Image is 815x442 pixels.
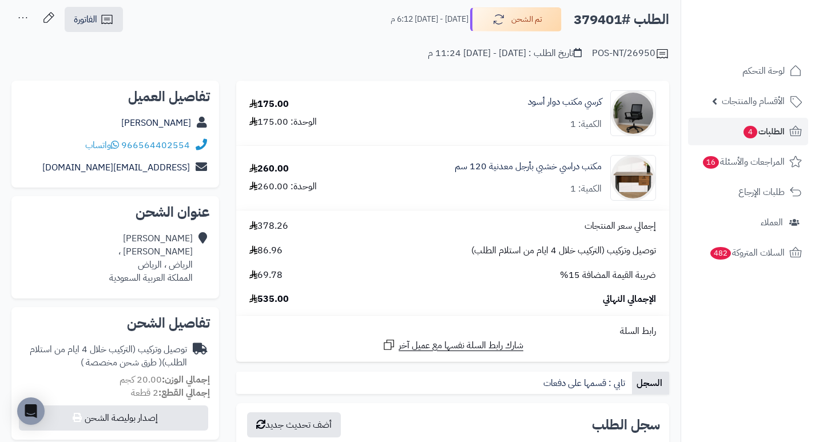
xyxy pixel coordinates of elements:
a: تابي : قسمها على دفعات [539,372,632,395]
div: 175.00 [249,98,289,111]
span: المراجعات والأسئلة [702,154,785,170]
h2: عنوان الشحن [21,205,210,219]
a: السلات المتروكة482 [688,239,808,266]
span: 69.78 [249,269,283,282]
small: 20.00 كجم [120,373,210,387]
span: شارك رابط السلة نفسها مع عميل آخر [399,339,523,352]
div: الوحدة: 175.00 [249,116,317,129]
a: 966564402554 [121,138,190,152]
div: تاريخ الطلب : [DATE] - [DATE] 11:24 م [428,47,582,60]
a: الطلبات4 [688,118,808,145]
span: 535.00 [249,293,289,306]
span: 16 [703,156,719,169]
button: تم الشحن [470,7,562,31]
img: 1757748551-1-90x90.jpg [611,155,655,201]
div: 260.00 [249,162,289,176]
h2: تفاصيل الشحن [21,316,210,330]
span: لوحة التحكم [742,63,785,79]
span: الفاتورة [74,13,97,26]
strong: إجمالي الوزن: [162,373,210,387]
span: الطلبات [742,124,785,140]
span: 4 [744,126,757,138]
div: رابط السلة [241,325,665,338]
small: [DATE] - [DATE] 6:12 م [391,14,468,25]
a: طلبات الإرجاع [688,178,808,206]
h2: تفاصيل العميل [21,90,210,103]
div: [PERSON_NAME] [PERSON_NAME] ، الرياض ، الرياض المملكة العربية السعودية [109,232,193,284]
a: الفاتورة [65,7,123,32]
div: الكمية: 1 [570,118,602,131]
a: العملاء [688,209,808,236]
span: الأقسام والمنتجات [722,93,785,109]
strong: إجمالي القطع: [158,386,210,400]
span: السلات المتروكة [709,245,785,261]
a: شارك رابط السلة نفسها مع عميل آخر [382,338,523,352]
a: السجل [632,372,669,395]
span: العملاء [761,214,783,230]
span: 378.26 [249,220,288,233]
div: توصيل وتركيب (التركيب خلال 4 ايام من استلام الطلب) [21,343,187,369]
a: كرسي مكتب دوار أسود [528,95,602,109]
div: POS-NT/26950 [592,47,669,61]
div: Open Intercom Messenger [17,397,45,425]
a: مكتب دراسي خشبي بأرجل معدنية 120 سم [455,160,602,173]
span: 482 [710,247,731,260]
span: ( طرق شحن مخصصة ) [81,356,162,369]
div: الوحدة: 260.00 [249,180,317,193]
a: لوحة التحكم [688,57,808,85]
div: الكمية: 1 [570,182,602,196]
a: واتساب [85,138,119,152]
span: توصيل وتركيب (التركيب خلال 4 ايام من استلام الطلب) [471,244,656,257]
button: أضف تحديث جديد [247,412,341,437]
span: إجمالي سعر المنتجات [585,220,656,233]
h2: الطلب #379401 [574,8,669,31]
span: الإجمالي النهائي [603,293,656,306]
button: إصدار بوليصة الشحن [19,405,208,431]
img: 1753945823-1-90x90.jpg [611,90,655,136]
a: [EMAIL_ADDRESS][DOMAIN_NAME] [42,161,190,174]
img: logo-2.png [737,9,804,33]
h3: سجل الطلب [592,418,660,432]
span: ضريبة القيمة المضافة 15% [560,269,656,282]
span: 86.96 [249,244,283,257]
span: طلبات الإرجاع [738,184,785,200]
a: [PERSON_NAME] [121,116,191,130]
small: 2 قطعة [131,386,210,400]
a: المراجعات والأسئلة16 [688,148,808,176]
